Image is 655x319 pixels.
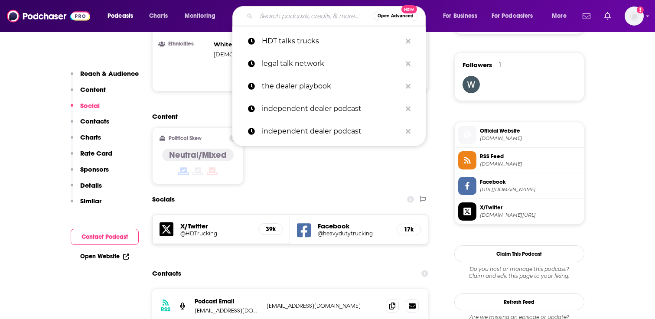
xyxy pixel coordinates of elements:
[318,222,390,230] h5: Facebook
[232,75,426,98] a: the dealer playbook
[80,253,129,260] a: Open Website
[214,51,281,58] span: [DEMOGRAPHIC_DATA]
[180,222,252,230] h5: X/Twitter
[443,10,477,22] span: For Business
[480,204,580,212] span: X/Twitter
[152,265,181,282] h2: Contacts
[169,135,202,141] h2: Political Skew
[149,10,168,22] span: Charts
[232,120,426,143] a: independent dealer podcast
[80,181,102,189] p: Details
[463,61,492,69] span: Followers
[256,9,374,23] input: Search podcasts, credits, & more...
[267,302,379,309] p: [EMAIL_ADDRESS][DOMAIN_NAME]
[458,151,580,169] a: RSS Feed[DOMAIN_NAME]
[143,9,173,23] a: Charts
[458,202,580,221] a: X/Twitter[DOMAIN_NAME][URL]
[179,9,227,23] button: open menu
[262,52,401,75] p: legal talk network
[161,306,170,313] h3: RSS
[71,181,102,197] button: Details
[480,161,580,167] span: anchor.fm
[80,69,139,78] p: Reach & Audience
[80,149,112,157] p: Rate Card
[454,293,584,310] button: Refresh Feed
[80,165,109,173] p: Sponsors
[195,307,260,314] p: [EMAIL_ADDRESS][DOMAIN_NAME]
[454,266,584,280] div: Claim and edit this page to your liking.
[625,7,644,26] button: Show profile menu
[499,61,501,69] div: 1
[492,10,533,22] span: For Podcasters
[552,10,567,22] span: More
[71,197,101,213] button: Similar
[486,9,546,23] button: open menu
[71,101,100,117] button: Social
[480,127,580,135] span: Official Website
[458,126,580,144] a: Official Website[DOMAIN_NAME]
[378,14,414,18] span: Open Advanced
[579,9,594,23] a: Show notifications dropdown
[71,149,112,165] button: Rate Card
[601,9,614,23] a: Show notifications dropdown
[480,135,580,142] span: podcasters.spotify.com
[160,41,210,47] h3: Ethnicities
[232,52,426,75] a: legal talk network
[232,30,426,52] a: HDT talks trucks
[195,298,260,305] p: Podcast Email
[214,39,270,49] span: ,
[101,9,144,23] button: open menu
[546,9,577,23] button: open menu
[71,85,106,101] button: Content
[625,7,644,26] img: User Profile
[454,245,584,262] button: Claim This Podcast
[160,68,421,84] button: Show More
[80,197,101,205] p: Similar
[80,133,101,141] p: Charts
[262,75,401,98] p: the dealer playbook
[480,212,580,218] span: twitter.com/HDTrucking
[625,7,644,26] span: Logged in as EMPerfect
[71,133,101,149] button: Charts
[637,7,644,13] svg: Add a profile image
[80,117,109,125] p: Contacts
[169,150,227,160] h4: Neutral/Mixed
[80,101,100,110] p: Social
[458,177,580,195] a: Facebook[URL][DOMAIN_NAME]
[108,10,133,22] span: Podcasts
[214,41,268,48] span: White / Caucasian
[71,117,109,133] button: Contacts
[262,98,401,120] p: independent dealer podcast
[374,11,417,21] button: Open AdvancedNew
[318,230,390,237] a: @heavydutytrucking
[71,165,109,181] button: Sponsors
[71,229,139,245] button: Contact Podcast
[480,153,580,160] span: RSS Feed
[152,191,175,208] h2: Socials
[401,5,417,13] span: New
[262,120,401,143] p: independent dealer podcast
[152,112,422,120] h2: Content
[80,85,106,94] p: Content
[7,8,90,24] img: Podchaser - Follow, Share and Rate Podcasts
[262,30,401,52] p: HDT talks trucks
[463,76,480,93] img: weedloversusa
[454,266,584,273] span: Do you host or manage this podcast?
[480,186,580,193] span: https://www.facebook.com/heavydutytrucking
[185,10,215,22] span: Monitoring
[214,49,282,59] span: ,
[241,6,434,26] div: Search podcasts, credits, & more...
[232,98,426,120] a: independent dealer podcast
[266,225,275,233] h5: 39k
[437,9,488,23] button: open menu
[480,178,580,186] span: Facebook
[404,226,414,233] h5: 17k
[71,69,139,85] button: Reach & Audience
[180,230,252,237] a: @HDTrucking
